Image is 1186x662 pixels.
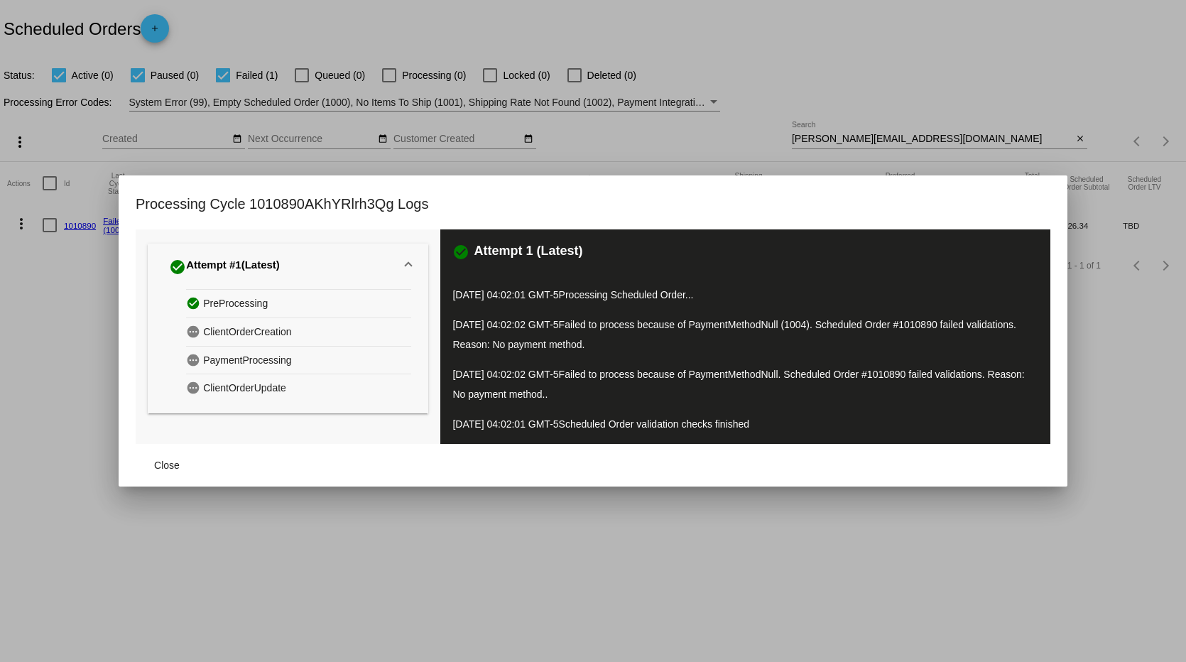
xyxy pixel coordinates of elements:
mat-icon: check_circle [452,244,469,261]
span: (Latest) [241,259,280,276]
h1: Processing Cycle 1010890AKhYRlrh3Qg Logs [136,192,428,215]
mat-icon: check_circle [186,293,203,313]
div: Attempt #1(Latest) [148,289,428,413]
mat-expansion-panel-header: Attempt #1(Latest) [148,244,428,289]
button: Close dialog [136,452,198,478]
div: Attempt #1 [169,256,280,278]
h3: Attempt 1 (Latest) [474,244,582,261]
span: PreProcessing [203,293,268,315]
mat-icon: check_circle [169,259,186,276]
span: ClientOrderCreation [203,321,292,343]
span: Scheduled Order validation checks finished [559,418,750,430]
span: PaymentProcessing [203,349,292,371]
p: [DATE] 04:02:02 GMT-5 [452,364,1038,404]
span: Processing Scheduled Order... [559,289,694,300]
mat-icon: pending [186,349,203,370]
span: Close [154,460,180,471]
span: Failed to process because of PaymentMethodNull (1004). Scheduled Order #1010890 failed validation... [452,319,1016,350]
span: ClientOrderUpdate [203,377,286,399]
p: [DATE] 04:02:02 GMT-5 [452,315,1038,354]
mat-icon: pending [186,377,203,398]
span: Failed to process because of PaymentMethodNull. Scheduled Order #1010890 failed validations. Reas... [452,369,1024,400]
p: [DATE] 04:02:01 GMT-5 [452,285,1038,305]
p: [DATE] 04:02:01 GMT-5 [452,414,1038,434]
mat-icon: pending [186,321,203,342]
